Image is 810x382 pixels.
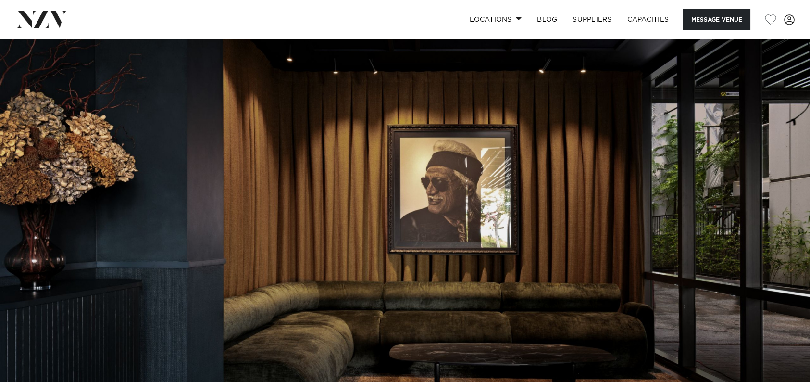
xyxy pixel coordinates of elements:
[683,9,750,30] button: Message Venue
[15,11,68,28] img: nzv-logo.png
[529,9,565,30] a: BLOG
[462,9,529,30] a: Locations
[620,9,677,30] a: Capacities
[565,9,619,30] a: SUPPLIERS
